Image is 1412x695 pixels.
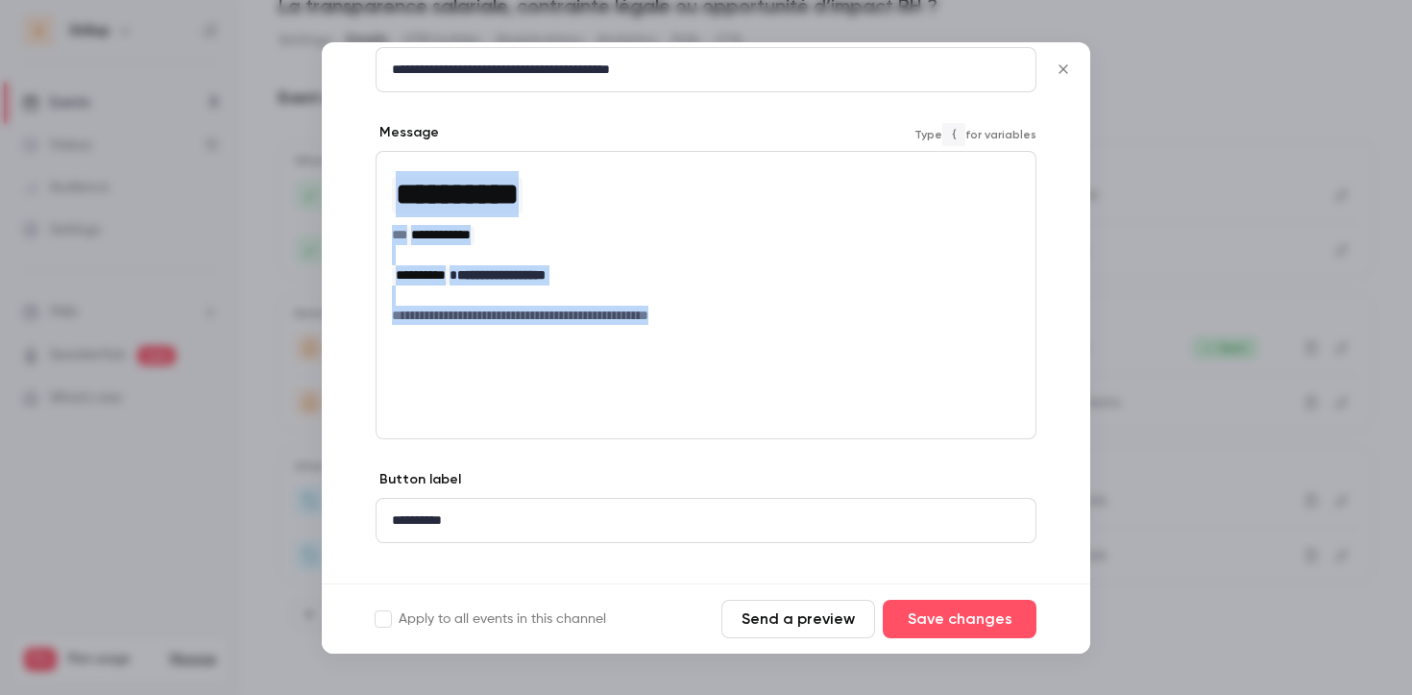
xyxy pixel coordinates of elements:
div: editor [377,48,1035,91]
label: Button label [376,470,461,489]
label: Apply to all events in this channel [376,609,606,629]
code: { [942,123,965,146]
label: Message [376,123,439,142]
button: Send a preview [721,600,875,638]
button: Close [1044,50,1083,88]
div: editor [377,152,1035,336]
div: editor [377,499,1035,542]
span: Type for variables [914,123,1036,146]
button: Save changes [883,600,1036,638]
